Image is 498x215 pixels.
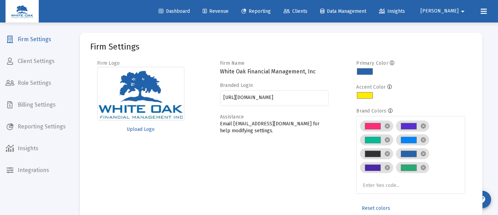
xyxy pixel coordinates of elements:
mat-icon: cancel [420,151,426,157]
em: Please carefully compare this report against the actual account statement delivered from Fidelity... [3,5,359,17]
span: Reset colors [362,205,390,211]
mat-icon: cancel [420,123,426,129]
a: Data Management [315,5,372,18]
mat-icon: cancel [384,151,390,157]
span: Insights [379,8,405,14]
mat-icon: cancel [384,137,390,143]
mat-icon: cancel [384,164,390,171]
h3: White Oak Financial Management, Inc [220,67,329,77]
img: Firm logo [97,67,184,120]
label: Primary Color [356,60,388,66]
mat-icon: cancel [384,123,390,129]
button: [PERSON_NAME] [412,4,475,18]
mat-icon: arrow_drop_down [459,5,467,18]
span: Dashboard [159,8,190,14]
label: Brand Colors [356,108,386,114]
a: Clients [278,5,313,18]
mat-icon: cancel [420,137,426,143]
p: Email [EMAIL_ADDRESS][DOMAIN_NAME] for help modifying settings. [220,120,329,134]
label: Firm Logo [97,60,120,66]
span: [PERSON_NAME] [421,8,459,14]
a: Revenue [197,5,234,18]
label: Firm Name [220,60,245,66]
input: Enter hex code... [363,183,415,188]
button: Upload Logo [97,123,184,136]
img: Dashboard [11,5,34,18]
span: Revenue [203,8,229,14]
span: Upload Logo [127,126,155,132]
span: Data Management [320,8,366,14]
label: Assistance [220,114,244,120]
mat-icon: cancel [420,164,426,171]
a: Insights [373,5,411,18]
label: Branded Login [220,82,253,88]
a: Reporting [236,5,276,18]
span: Clients [284,8,307,14]
label: Accent Color [356,84,386,90]
mat-card-title: Firm Settings [90,43,139,50]
mat-chip-list: Brand colors [360,119,462,190]
span: Reporting [241,8,271,14]
a: Dashboard [153,5,195,18]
